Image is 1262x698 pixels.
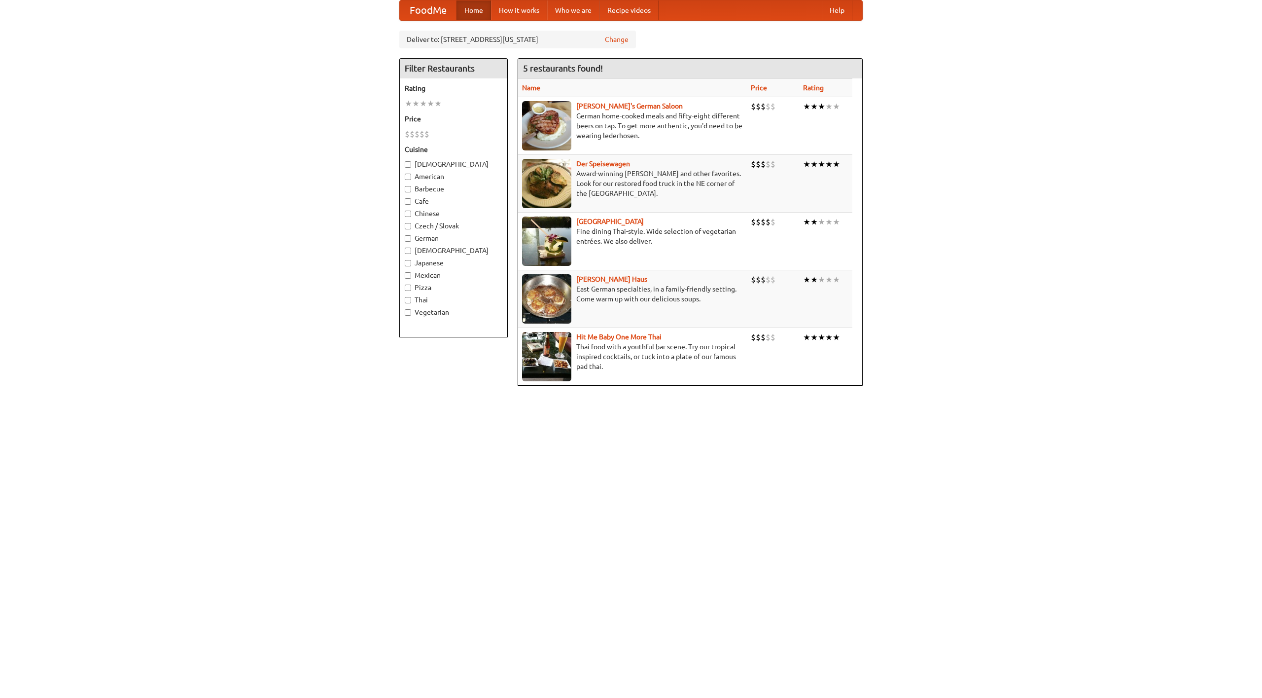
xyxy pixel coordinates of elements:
a: How it works [491,0,547,20]
li: ★ [810,274,818,285]
input: Thai [405,297,411,303]
h5: Price [405,114,502,124]
input: Pizza [405,285,411,291]
a: [PERSON_NAME]'s German Saloon [576,102,683,110]
a: [GEOGRAPHIC_DATA] [576,218,644,225]
li: $ [766,217,771,227]
label: [DEMOGRAPHIC_DATA] [405,159,502,169]
li: ★ [803,101,810,112]
li: $ [771,101,775,112]
input: American [405,174,411,180]
h5: Rating [405,83,502,93]
input: Chinese [405,211,411,217]
li: ★ [434,98,442,109]
li: $ [761,217,766,227]
li: $ [756,332,761,343]
a: Who we are [547,0,599,20]
li: $ [424,129,429,140]
p: Fine dining Thai-style. Wide selection of vegetarian entrées. We also deliver. [522,226,743,246]
a: [PERSON_NAME] Haus [576,275,647,283]
li: $ [751,332,756,343]
li: ★ [803,332,810,343]
li: $ [771,332,775,343]
label: Thai [405,295,502,305]
li: ★ [818,159,825,170]
li: $ [756,217,761,227]
li: ★ [818,101,825,112]
li: ★ [818,332,825,343]
li: ★ [825,332,833,343]
li: ★ [803,159,810,170]
li: ★ [412,98,420,109]
li: $ [751,101,756,112]
label: Cafe [405,196,502,206]
li: $ [771,217,775,227]
p: East German specialties, in a family-friendly setting. Come warm up with our delicious soups. [522,284,743,304]
li: ★ [803,217,810,227]
h4: Filter Restaurants [400,59,507,78]
a: Home [456,0,491,20]
li: $ [766,159,771,170]
img: satay.jpg [522,217,571,266]
input: [DEMOGRAPHIC_DATA] [405,248,411,254]
img: kohlhaus.jpg [522,274,571,324]
li: ★ [818,217,825,227]
a: Rating [803,84,824,92]
img: speisewagen.jpg [522,159,571,208]
li: ★ [810,159,818,170]
a: Name [522,84,540,92]
li: ★ [825,101,833,112]
label: Barbecue [405,184,502,194]
li: $ [420,129,424,140]
label: American [405,172,502,182]
input: [DEMOGRAPHIC_DATA] [405,161,411,168]
a: Der Speisewagen [576,160,630,168]
li: $ [405,129,410,140]
h5: Cuisine [405,145,502,154]
a: Hit Me Baby One More Thai [576,333,662,341]
input: Czech / Slovak [405,223,411,229]
input: German [405,235,411,242]
li: ★ [810,217,818,227]
div: Deliver to: [STREET_ADDRESS][US_STATE] [399,31,636,48]
label: Chinese [405,209,502,219]
li: ★ [833,332,840,343]
a: Change [605,35,629,44]
label: [DEMOGRAPHIC_DATA] [405,246,502,256]
li: $ [766,274,771,285]
li: $ [761,159,766,170]
li: ★ [803,274,810,285]
li: $ [771,274,775,285]
li: ★ [833,159,840,170]
li: ★ [810,332,818,343]
li: ★ [810,101,818,112]
input: Vegetarian [405,309,411,316]
li: $ [751,217,756,227]
li: ★ [405,98,412,109]
label: German [405,233,502,243]
input: Mexican [405,272,411,279]
img: babythai.jpg [522,332,571,381]
li: $ [766,332,771,343]
label: Japanese [405,258,502,268]
li: ★ [825,159,833,170]
li: $ [761,274,766,285]
img: esthers.jpg [522,101,571,150]
li: ★ [833,274,840,285]
li: $ [761,101,766,112]
a: FoodMe [400,0,456,20]
p: German home-cooked meals and fifty-eight different beers on tap. To get more authentic, you'd nee... [522,111,743,141]
li: ★ [427,98,434,109]
label: Czech / Slovak [405,221,502,231]
label: Pizza [405,283,502,293]
input: Japanese [405,260,411,266]
li: $ [751,159,756,170]
li: ★ [825,217,833,227]
input: Barbecue [405,186,411,192]
li: $ [761,332,766,343]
